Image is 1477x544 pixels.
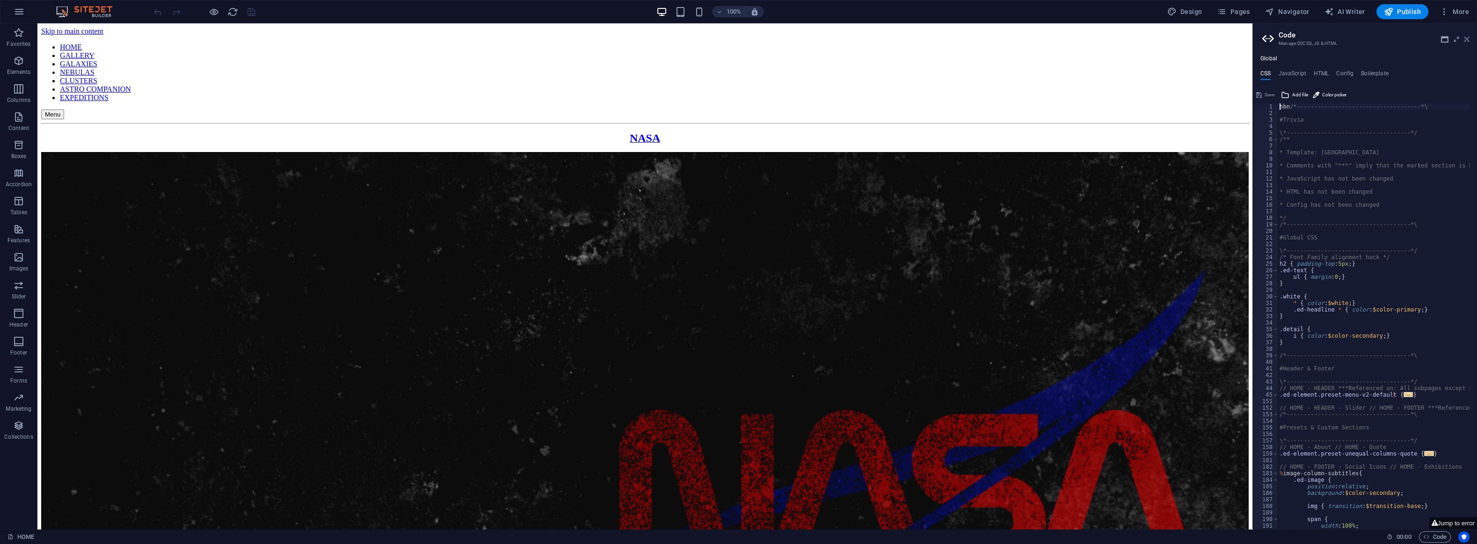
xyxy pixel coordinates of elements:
[1458,531,1470,543] button: Usercentrics
[1253,431,1279,437] div: 156
[1253,215,1279,221] div: 18
[1253,437,1279,444] div: 157
[10,209,27,216] p: Tables
[1253,378,1279,385] div: 43
[1253,241,1279,247] div: 22
[1253,234,1279,241] div: 21
[1260,70,1271,80] h4: CSS
[1253,202,1279,208] div: 16
[1253,247,1279,254] div: 23
[1253,503,1279,509] div: 188
[1253,464,1279,470] div: 182
[1253,424,1279,431] div: 155
[1397,531,1411,543] span: 00 00
[1324,7,1365,16] span: AI Writer
[1292,89,1308,101] span: Add file
[1253,319,1279,326] div: 34
[1278,70,1306,80] h4: JavaScript
[1253,156,1279,162] div: 9
[1253,123,1279,130] div: 4
[7,531,34,543] a: Click to cancel selection. Double-click to open Pages
[8,124,29,132] p: Content
[1253,143,1279,149] div: 7
[1253,411,1279,418] div: 153
[1314,70,1329,80] h4: HTML
[1217,7,1250,16] span: Pages
[1253,274,1279,280] div: 27
[1253,385,1279,392] div: 44
[1253,352,1279,359] div: 39
[9,321,28,328] p: Header
[7,40,30,48] p: Favorites
[1253,372,1279,378] div: 42
[7,96,30,104] p: Columns
[1384,7,1421,16] span: Publish
[1253,509,1279,516] div: 189
[1429,517,1477,529] button: Jump to error
[1253,359,1279,365] div: 40
[1253,169,1279,175] div: 11
[1253,116,1279,123] div: 3
[1253,189,1279,195] div: 14
[1376,4,1428,19] button: Publish
[1253,326,1279,333] div: 35
[1213,4,1253,19] button: Pages
[1253,162,1279,169] div: 10
[1423,531,1447,543] span: Code
[1253,267,1279,274] div: 26
[1253,490,1279,496] div: 186
[1387,531,1412,543] h6: Session time
[1253,208,1279,215] div: 17
[1253,261,1279,267] div: 25
[1253,483,1279,490] div: 185
[1253,477,1279,483] div: 184
[1440,7,1469,16] span: More
[726,6,741,17] h6: 100%
[9,265,29,272] p: Images
[1253,221,1279,228] div: 19
[1279,39,1451,48] h3: Manage (S)CSS, JS & HTML
[1280,89,1310,101] button: Add file
[4,4,66,12] a: Skip to main content
[1253,418,1279,424] div: 154
[227,6,238,17] button: reload
[1436,4,1473,19] button: More
[1253,182,1279,189] div: 13
[10,349,27,356] p: Footer
[1419,531,1451,543] button: Code
[1253,516,1279,522] div: 190
[1261,4,1313,19] button: Navigator
[1425,451,1434,456] span: ...
[712,6,745,17] button: 100%
[54,6,124,17] img: Editor Logo
[1311,89,1348,101] button: Color picker
[1253,254,1279,261] div: 24
[1260,55,1277,63] h4: Global
[1167,7,1202,16] span: Design
[1253,339,1279,346] div: 37
[1253,392,1279,398] div: 45
[1322,89,1346,101] span: Color picker
[1164,4,1206,19] div: Design (Ctrl+Alt+Y)
[1253,405,1279,411] div: 152
[1253,287,1279,293] div: 29
[1253,313,1279,319] div: 33
[1321,4,1369,19] button: AI Writer
[1265,7,1310,16] span: Navigator
[1253,365,1279,372] div: 41
[1253,346,1279,352] div: 38
[1253,103,1279,110] div: 1
[1253,300,1279,306] div: 31
[227,7,238,17] i: Reload page
[1253,175,1279,182] div: 12
[1403,533,1404,540] span: :
[1253,280,1279,287] div: 28
[1253,470,1279,477] div: 183
[1336,70,1353,80] h4: Config
[1253,110,1279,116] div: 2
[1253,306,1279,313] div: 32
[7,237,30,244] p: Features
[1404,392,1413,397] span: ...
[12,293,26,300] p: Slider
[208,6,219,17] button: Click here to leave preview mode and continue editing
